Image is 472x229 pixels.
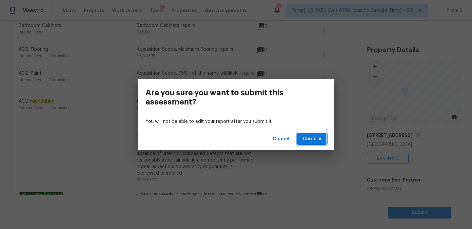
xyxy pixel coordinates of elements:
[270,133,292,145] button: Cancel
[146,88,297,106] h3: Are you sure you want to submit this assessment?
[297,133,326,145] button: Confirm
[146,118,326,125] p: You will not be able to edit your report after you submit it
[273,135,289,143] span: Cancel
[303,135,321,143] span: Confirm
